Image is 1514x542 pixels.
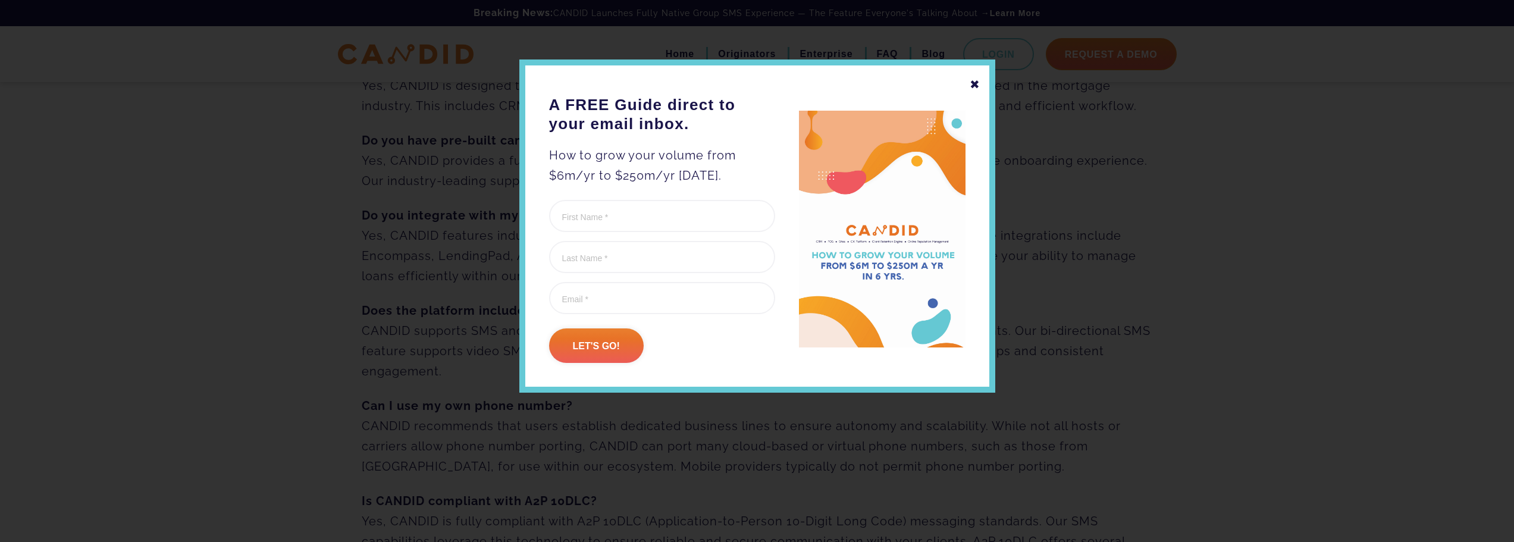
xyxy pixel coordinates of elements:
[549,282,775,314] input: Email *
[549,200,775,232] input: First Name *
[799,111,966,348] img: A FREE Guide direct to your email inbox.
[970,74,980,95] div: ✖
[549,241,775,273] input: Last Name *
[549,95,775,133] h3: A FREE Guide direct to your email inbox.
[549,328,644,363] input: Let's go!
[549,145,775,186] p: How to grow your volume from $6m/yr to $250m/yr [DATE].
